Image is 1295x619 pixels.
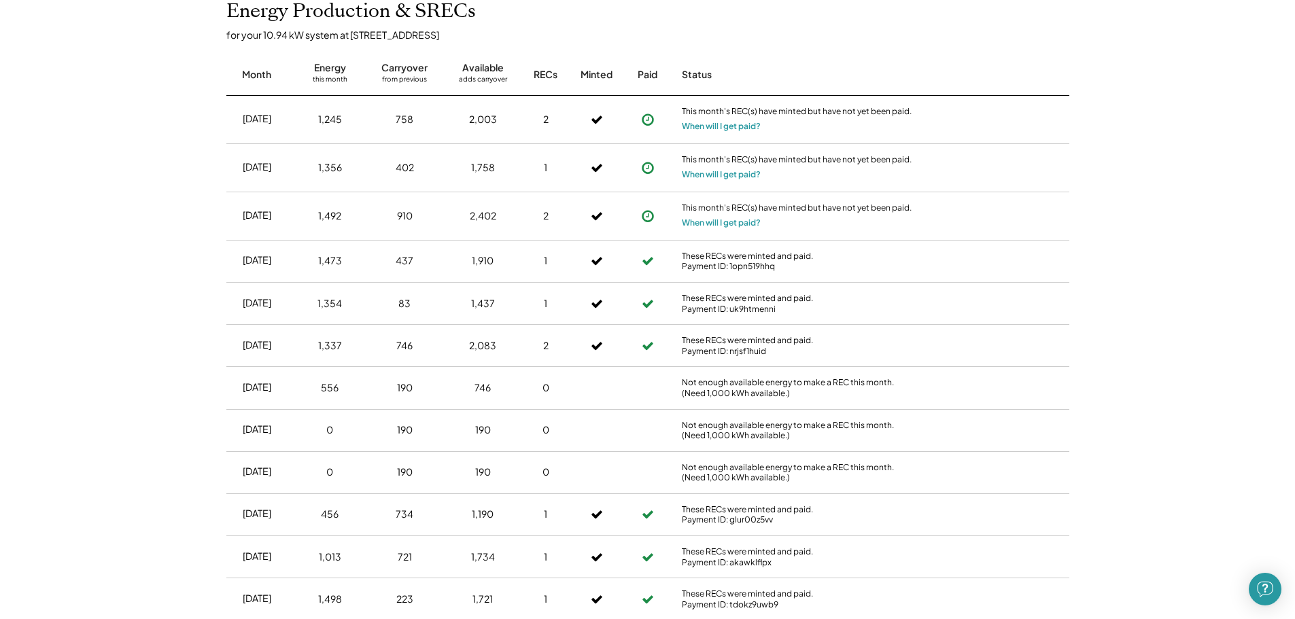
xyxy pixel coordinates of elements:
div: These RECs were minted and paid. Payment ID: akawklflpx [682,546,913,567]
div: [DATE] [243,296,271,310]
div: Minted [581,68,612,82]
div: 1,337 [318,339,342,353]
div: 1 [544,508,547,521]
div: Carryover [381,61,428,75]
div: 2 [543,113,549,126]
button: When will I get paid? [682,216,761,230]
div: 556 [321,381,339,395]
div: 1,013 [319,550,341,564]
div: 1,354 [317,297,342,311]
div: Not enough available energy to make a REC this month. (Need 1,000 kWh available.) [682,462,913,483]
div: This month's REC(s) have minted but have not yet been paid. [682,202,913,216]
div: for your 10.94 kW system at [STREET_ADDRESS] [226,29,1083,41]
div: 0 [326,465,333,479]
div: 734 [396,508,413,521]
div: 190 [397,381,413,395]
div: RECs [534,68,557,82]
div: Not enough available energy to make a REC this month. (Need 1,000 kWh available.) [682,377,913,398]
div: 746 [396,339,413,353]
div: These RECs were minted and paid. Payment ID: nrjsf1huid [682,335,913,356]
div: These RECs were minted and paid. Payment ID: uk9htmenni [682,293,913,314]
button: When will I get paid? [682,168,761,181]
div: This month's REC(s) have minted but have not yet been paid. [682,154,913,168]
div: 1,492 [318,209,341,223]
div: 1,758 [471,161,495,175]
div: 910 [397,209,413,223]
div: [DATE] [243,507,271,520]
div: 456 [321,508,339,521]
div: 1 [544,254,547,268]
div: [DATE] [243,592,271,605]
div: 0 [542,423,549,437]
div: 1,190 [472,508,494,521]
div: 1,721 [472,593,493,606]
button: Payment approved, but not yet initiated. [638,206,658,226]
div: 0 [542,381,549,395]
div: 2,402 [470,209,496,223]
div: Energy [314,61,346,75]
div: [DATE] [243,550,271,563]
div: adds carryover [459,75,507,88]
div: Open Intercom Messenger [1249,573,1281,605]
div: Available [462,61,504,75]
div: 437 [396,254,413,268]
div: 1,734 [471,550,495,564]
div: 2 [543,339,549,353]
div: 1,437 [471,297,495,311]
div: Status [682,68,913,82]
button: Payment approved, but not yet initiated. [638,109,658,130]
div: Not enough available energy to make a REC this month. (Need 1,000 kWh available.) [682,420,913,441]
div: [DATE] [243,338,271,352]
div: Paid [638,68,657,82]
div: These RECs were minted and paid. Payment ID: 1opn519hhq [682,251,913,272]
div: [DATE] [243,160,271,174]
div: this month [313,75,347,88]
div: 721 [398,550,412,564]
div: 1,910 [472,254,494,268]
div: 746 [474,381,491,395]
div: 758 [396,113,413,126]
div: These RECs were minted and paid. Payment ID: glur00z5vv [682,504,913,525]
div: 1 [544,161,547,175]
div: 1,498 [318,593,342,606]
div: 1 [544,593,547,606]
div: [DATE] [243,381,271,394]
div: 1,356 [318,161,342,175]
div: [DATE] [243,209,271,222]
div: [DATE] [243,112,271,126]
div: This month's REC(s) have minted but have not yet been paid. [682,106,913,120]
div: 190 [475,423,491,437]
div: 2,003 [469,113,497,126]
div: 2 [543,209,549,223]
div: [DATE] [243,253,271,267]
div: [DATE] [243,423,271,436]
div: 1 [544,297,547,311]
div: 1 [544,550,547,564]
button: When will I get paid? [682,120,761,133]
div: 402 [396,161,414,175]
div: [DATE] [243,465,271,478]
button: Payment approved, but not yet initiated. [638,158,658,178]
div: 1,473 [318,254,342,268]
div: These RECs were minted and paid. Payment ID: tdokz9uwb9 [682,588,913,609]
div: Month [242,68,271,82]
div: 1,245 [318,113,342,126]
div: 0 [326,423,333,437]
div: 190 [397,423,413,437]
div: 190 [397,465,413,479]
div: 223 [396,593,413,606]
div: 0 [542,465,549,479]
div: 2,083 [469,339,496,353]
div: 83 [398,297,411,311]
div: from previous [382,75,427,88]
div: 190 [475,465,491,479]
